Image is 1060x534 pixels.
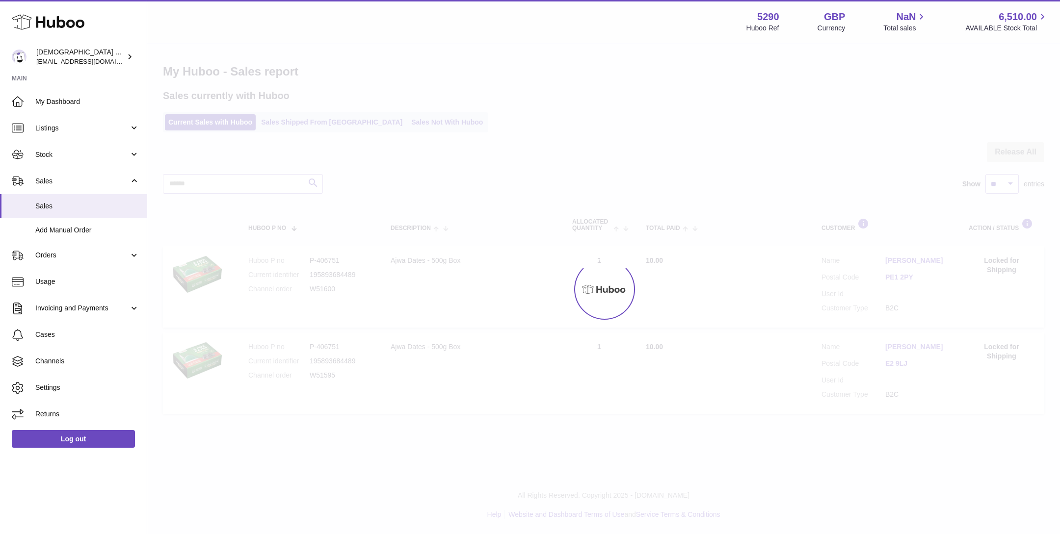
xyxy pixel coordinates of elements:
[35,97,139,106] span: My Dashboard
[35,150,129,159] span: Stock
[824,10,845,24] strong: GBP
[35,202,139,211] span: Sales
[35,304,129,313] span: Invoicing and Payments
[999,10,1037,24] span: 6,510.00
[12,430,135,448] a: Log out
[35,356,139,366] span: Channels
[896,10,916,24] span: NaN
[35,383,139,392] span: Settings
[36,48,125,66] div: [DEMOGRAPHIC_DATA] Charity
[965,24,1048,33] span: AVAILABLE Stock Total
[36,57,144,65] span: [EMAIL_ADDRESS][DOMAIN_NAME]
[35,124,129,133] span: Listings
[883,24,927,33] span: Total sales
[965,10,1048,33] a: 6,510.00 AVAILABLE Stock Total
[35,330,139,339] span: Cases
[746,24,779,33] div: Huboo Ref
[757,10,779,24] strong: 5290
[818,24,846,33] div: Currency
[12,50,26,64] img: info@muslimcharity.org.uk
[883,10,927,33] a: NaN Total sales
[35,226,139,235] span: Add Manual Order
[35,409,139,419] span: Returns
[35,277,139,286] span: Usage
[35,251,129,260] span: Orders
[35,177,129,186] span: Sales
